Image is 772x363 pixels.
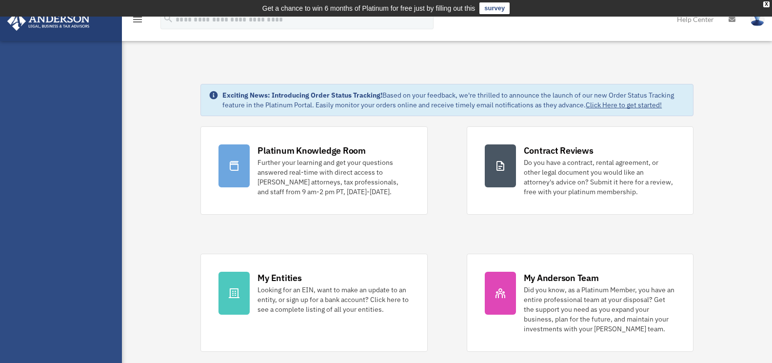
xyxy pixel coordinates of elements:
[262,2,475,14] div: Get a chance to win 6 months of Platinum for free just by filling out this
[163,13,174,24] i: search
[524,285,675,334] div: Did you know, as a Platinum Member, you have an entire professional team at your disposal? Get th...
[257,158,409,197] div: Further your learning and get your questions answered real-time with direct access to [PERSON_NAM...
[132,14,143,25] i: menu
[524,272,599,284] div: My Anderson Team
[222,91,382,100] strong: Exciting News: Introducing Order Status Tracking!
[132,17,143,25] a: menu
[222,90,685,110] div: Based on your feedback, we're thrilled to announce the launch of our new Order Status Tracking fe...
[257,272,301,284] div: My Entities
[200,254,427,352] a: My Entities Looking for an EIN, want to make an update to an entity, or sign up for a bank accoun...
[4,12,93,31] img: Anderson Advisors Platinum Portal
[750,12,765,26] img: User Pic
[200,126,427,215] a: Platinum Knowledge Room Further your learning and get your questions answered real-time with dire...
[763,1,770,7] div: close
[586,101,662,109] a: Click Here to get started!
[467,254,693,352] a: My Anderson Team Did you know, as a Platinum Member, you have an entire professional team at your...
[467,126,693,215] a: Contract Reviews Do you have a contract, rental agreement, or other legal document you would like...
[524,158,675,197] div: Do you have a contract, rental agreement, or other legal document you would like an attorney's ad...
[524,144,594,157] div: Contract Reviews
[479,2,510,14] a: survey
[257,144,366,157] div: Platinum Knowledge Room
[257,285,409,314] div: Looking for an EIN, want to make an update to an entity, or sign up for a bank account? Click her...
